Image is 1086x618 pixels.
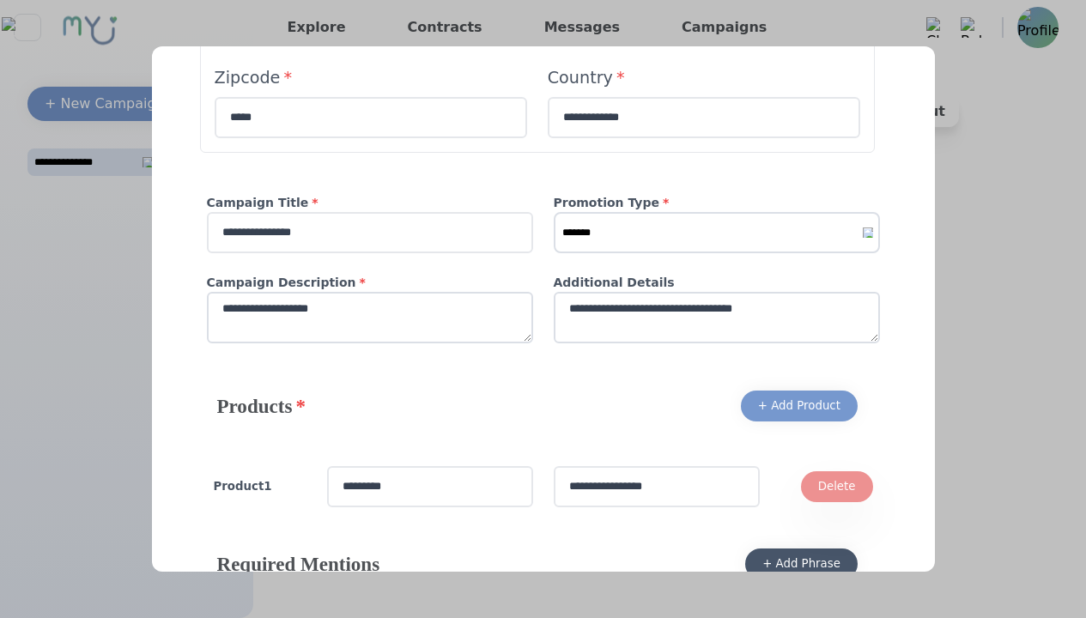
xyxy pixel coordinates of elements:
h4: Product 1 [214,478,306,495]
button: + Add Phrase [745,548,858,579]
div: Delete [818,478,856,495]
h4: Campaign Title [207,194,533,212]
h4: Zipcode [215,66,527,90]
h4: Country [548,66,860,90]
h4: Products [217,392,306,420]
h4: Promotion Type [554,194,880,212]
h4: Required Mentions [217,550,380,578]
button: Delete [801,471,873,502]
div: + Add Phrase [762,555,840,573]
button: + Add Product [741,391,858,421]
h4: Campaign Description [207,274,533,292]
div: + Add Product [758,397,840,415]
h4: Additional Details [554,274,880,292]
